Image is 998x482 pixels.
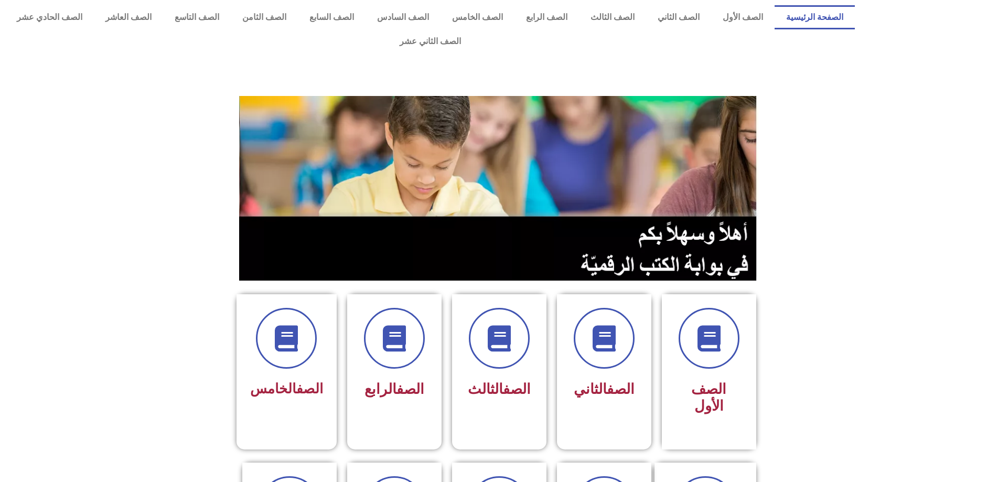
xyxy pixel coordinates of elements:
span: الخامس [250,381,323,397]
a: الصف الثاني عشر [5,29,855,53]
a: الصف [296,381,323,397]
a: الصف الخامس [441,5,514,29]
a: الصف الأول [711,5,775,29]
a: الصف الثامن [231,5,298,29]
a: الصف الرابع [514,5,579,29]
a: الصف الحادي عشر [5,5,94,29]
a: الصفحة الرئيسية [775,5,855,29]
span: الرابع [364,381,424,398]
span: الثالث [468,381,531,398]
a: الصف السادس [366,5,441,29]
a: الصف [503,381,531,398]
a: الصف [396,381,424,398]
span: الصف الأول [691,381,726,414]
a: الصف الثالث [579,5,646,29]
a: الصف التاسع [163,5,231,29]
a: الصف السابع [298,5,366,29]
a: الصف [607,381,635,398]
a: الصف الثاني [646,5,711,29]
a: الصف العاشر [94,5,163,29]
span: الثاني [574,381,635,398]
